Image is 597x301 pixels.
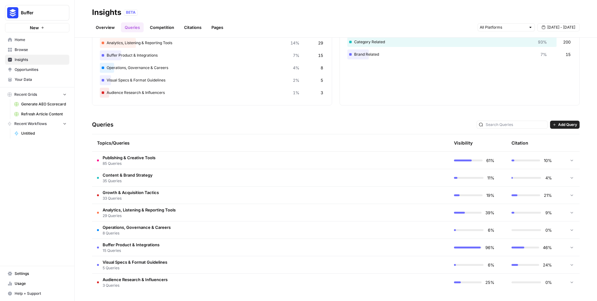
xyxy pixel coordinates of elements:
a: Your Data [5,75,69,85]
span: 3 Queries [103,283,168,288]
span: 8 [321,65,323,71]
span: Generate AEO Scorecard [21,101,67,107]
span: 29 Queries [103,213,176,219]
div: Visibility [454,140,473,146]
span: [DATE] - [DATE] [547,25,575,30]
div: Analytics, Listening & Reporting Tools [100,38,324,48]
span: Add Query [558,122,577,127]
span: 93% [538,39,547,45]
span: 46% [543,244,552,251]
a: Citations [180,22,205,32]
span: Usage [15,281,67,286]
span: 4% [293,65,299,71]
span: Recent Grids [14,92,37,97]
div: BETA [124,9,138,16]
span: 6% [487,227,494,233]
button: Workspace: Buffer [5,5,69,21]
span: Operations, Governance & Careers [103,224,171,230]
span: Untitled [21,131,67,136]
span: Browse [15,47,67,53]
span: 35 Queries [103,178,153,184]
span: Analytics, Listening & Reporting Tools [103,207,176,213]
span: 7% [540,51,547,58]
a: Opportunities [5,65,69,75]
a: Competition [146,22,178,32]
span: New [30,25,39,31]
span: 61% [486,157,494,164]
span: 7% [293,52,299,58]
span: 33 Queries [103,196,159,201]
span: 24% [543,262,552,268]
div: Operations, Governance & Careers [100,63,324,73]
a: Usage [5,279,69,289]
input: Search Queries [486,122,545,128]
span: 19% [486,192,494,198]
span: 6% [487,262,494,268]
span: 0% [545,279,552,285]
span: Content & Brand Strategy [103,172,153,178]
span: Refresh Article Content [21,111,67,117]
span: Recent Workflows [14,121,47,127]
a: Generate AEO Scorecard [12,99,69,109]
div: Brand Related [347,49,572,59]
div: Insights [92,7,121,17]
a: Pages [208,22,227,32]
span: 10% [544,157,552,164]
span: Opportunities [15,67,67,72]
a: Refresh Article Content [12,109,69,119]
h3: Queries [92,120,113,129]
span: 11% [487,175,494,181]
div: Audience Research & Influencers [100,88,324,98]
span: 29 [318,40,323,46]
span: 15 [566,51,571,58]
span: 14% [290,40,299,46]
span: Visual Specs & Format Guidelines [103,259,167,265]
div: Topics/Queries [97,134,385,151]
span: 15 [318,52,323,58]
button: Add Query [550,121,580,129]
a: Queries [121,22,144,32]
span: 25% [485,279,494,285]
span: 200 [563,39,571,45]
span: 9% [545,210,552,216]
span: 0% [545,227,552,233]
span: Buffer Product & Integrations [103,242,160,248]
span: 4% [545,175,552,181]
span: 8 Queries [103,230,171,236]
span: 1% [293,90,299,96]
span: 39% [485,210,494,216]
div: Citation [511,134,528,151]
button: Recent Grids [5,90,69,99]
span: Buffer [21,10,58,16]
span: Your Data [15,77,67,82]
a: Home [5,35,69,45]
a: Settings [5,269,69,279]
div: Visual Specs & Format Guidelines [100,75,324,85]
span: 5 [321,77,323,83]
span: 21% [544,192,552,198]
button: Help + Support [5,289,69,299]
a: Overview [92,22,118,32]
span: Insights [15,57,67,63]
button: New [5,23,69,32]
span: Help + Support [15,291,67,296]
span: Home [15,37,67,43]
img: Buffer Logo [7,7,18,18]
a: Untitled [12,128,69,138]
span: Audience Research & Influencers [103,276,168,283]
span: Publishing & Creative Tools [103,155,155,161]
a: Browse [5,45,69,55]
span: 2% [293,77,299,83]
span: Settings [15,271,67,276]
div: Buffer Product & Integrations [100,50,324,60]
span: 96% [485,244,494,251]
button: [DATE] - [DATE] [537,23,580,31]
span: 3 [321,90,323,96]
div: Category Related [347,37,572,47]
input: All Platforms [480,24,526,30]
button: Recent Workflows [5,119,69,128]
span: 85 Queries [103,161,155,166]
span: 5 Queries [103,265,167,271]
span: 15 Queries [103,248,160,253]
a: Insights [5,55,69,65]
